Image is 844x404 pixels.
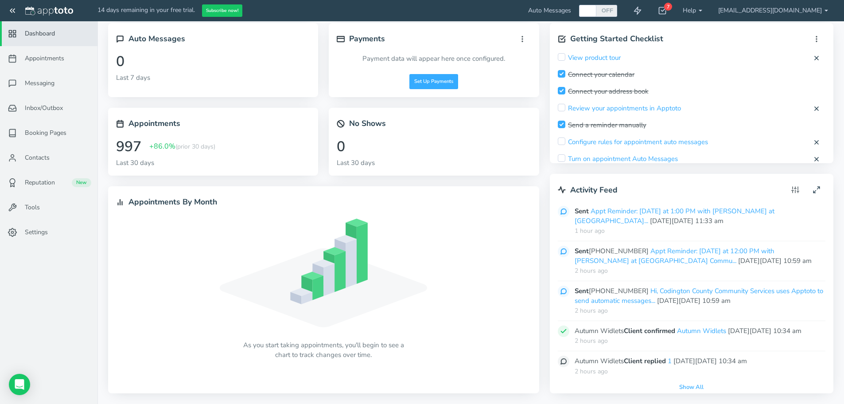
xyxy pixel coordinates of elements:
span: Tools [25,203,40,212]
p: 2 hours ago [575,306,825,315]
p: Payment data will appear here once configured. [362,54,505,63]
span: +86.0% [141,141,215,151]
span: [DATE][DATE] 10:59 am [575,247,812,265]
a: View product tour [568,53,621,63]
span: Booking Pages [25,129,66,137]
span: Appointments [25,54,64,63]
span: Reputation [25,178,55,187]
a: 1 [668,357,672,365]
span: 14 days remaining in your free trial. [97,6,195,14]
p: As you start taking appointments, you'll begin to see a chart to track changes over time. [243,341,404,360]
span: Sent [575,247,589,255]
p: 2 hours ago [575,267,825,275]
span: Autumn Widlets [575,357,668,365]
a: Hi, Codington County Community Services uses Apptoto to send automatic messages... [575,286,823,305]
span: [DATE][DATE] 11:33 am [575,207,774,225]
h2: Payments [349,35,385,43]
span: Messaging [25,79,54,88]
p: Last 30 days [116,158,310,168]
div: 997 [116,135,141,158]
span: Auto Messages [528,6,571,15]
a: Turn on appointment Auto Messages [568,154,678,164]
a: Appointments 997 +86.0%(prior 30 days) Last 30 days [108,108,318,175]
p: 2 hours ago [575,367,747,376]
p: Last 7 days [116,73,310,82]
div: New [72,178,91,187]
span: Settings [25,228,48,237]
a: Autumn Widlets [677,326,726,335]
a: Appt Reminder: [DATE] at 12:00 PM with [PERSON_NAME] at [GEOGRAPHIC_DATA] Commu... [575,247,774,265]
a: Appt Reminder: [DATE] at 1:00 PM with [PERSON_NAME] at [GEOGRAPHIC_DATA]... [575,207,774,225]
div: Connect your address book [558,87,649,96]
span: Client replied [624,357,666,365]
div: 0 [116,50,124,73]
span: (prior 30 days) [175,142,215,151]
h2: Auto Messages [128,35,185,43]
h2: Activity Feed [570,186,618,194]
p: Last 30 days [337,158,531,168]
button: Subscribe now! [202,4,242,17]
span: Sent [575,286,589,295]
button: Set Up Payments [409,74,458,89]
a: Show All [679,383,704,391]
div: 7 [664,3,672,11]
span: Autumn Widlets [575,326,677,335]
span: Inbox/Outbox [25,104,63,113]
img: logo-apptoto--white.svg [25,7,73,16]
span: Dashboard [25,29,55,38]
h2: Appointments [128,119,180,128]
div: Open Intercom Messenger [9,374,30,395]
a: Review your appointments in Apptoto [568,104,681,113]
h2: No Shows [349,119,531,128]
p: 1 hour ago [575,227,825,235]
h2: Getting Started Checklist [570,35,663,43]
div: Connect your calendar [558,70,634,79]
a: Configure rules for appointment auto messages [568,137,708,147]
span: Client confirmed [624,326,675,335]
div: 0 [337,135,345,158]
span: Sent [575,207,589,216]
span: [PHONE_NUMBER] [575,286,650,295]
span: [DATE][DATE] 10:34 am [668,357,747,365]
span: Contacts [25,153,50,162]
a: Appointments By Month [128,196,217,207]
div: Send a reminder manually [558,121,646,130]
label: OFF [601,7,614,14]
p: 2 hours ago [575,337,801,345]
span: [DATE][DATE] 10:59 am [575,286,823,305]
span: [PHONE_NUMBER] [575,247,650,255]
span: [DATE][DATE] 10:34 am [677,326,801,335]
